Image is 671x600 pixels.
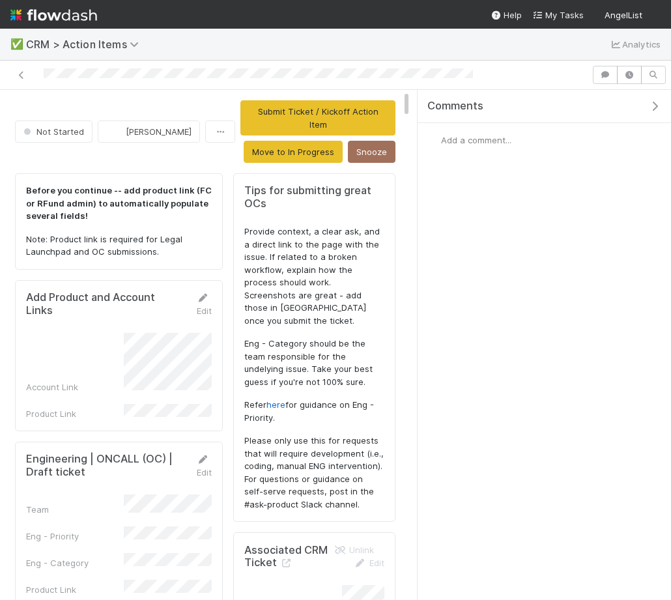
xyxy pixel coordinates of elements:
[244,225,384,327] p: Provide context, a clear ask, and a direct link to the page with the issue. If related to a broke...
[26,185,212,221] strong: Before you continue -- add product link (FC or RFund admin) to automatically populate several fie...
[15,121,93,143] button: Not Started
[348,141,395,163] button: Snooze
[354,558,384,568] a: Edit
[266,399,285,410] a: here
[21,126,84,137] span: Not Started
[240,100,395,136] button: Submit Ticket / Kickoff Action Item
[10,38,23,50] span: ✅
[26,503,124,516] div: Team
[244,141,343,163] button: Move to In Progress
[196,293,212,316] a: Edit
[26,233,212,259] p: Note: Product link is required for Legal Launchpad and OC submissions.
[427,100,483,113] span: Comments
[648,9,661,22] img: avatar_18c010e4-930e-4480-823a-7726a265e9dd.png
[26,38,145,51] span: CRM > Action Items
[26,291,182,317] h5: Add Product and Account Links
[196,454,212,478] a: Edit
[10,4,97,26] img: logo-inverted-e16ddd16eac7371096b0.svg
[26,453,188,478] h5: Engineering | ONCALL (OC) | Draft ticket
[441,135,511,145] span: Add a comment...
[605,10,642,20] span: AngelList
[244,184,384,210] h5: Tips for submitting great OCs
[532,8,584,21] a: My Tasks
[98,121,200,143] button: [PERSON_NAME]
[26,407,124,420] div: Product Link
[126,126,192,137] span: [PERSON_NAME]
[26,380,124,393] div: Account Link
[244,337,384,388] p: Eng - Category should be the team responsible for the undelying issue. Take your best guess if yo...
[244,435,384,511] p: Please only use this for requests that will require development (i.e., coding, manual ENG interve...
[609,36,661,52] a: Analytics
[491,8,522,21] div: Help
[244,544,332,569] h5: Associated CRM Ticket
[428,134,441,147] img: avatar_18c010e4-930e-4480-823a-7726a265e9dd.png
[26,583,124,596] div: Product Link
[26,556,124,569] div: Eng - Category
[244,399,384,424] p: Refer for guidance on Eng - Priority.
[532,10,584,20] span: My Tasks
[334,545,374,555] a: Unlink
[109,125,122,138] img: avatar_18c010e4-930e-4480-823a-7726a265e9dd.png
[26,530,124,543] div: Eng - Priority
